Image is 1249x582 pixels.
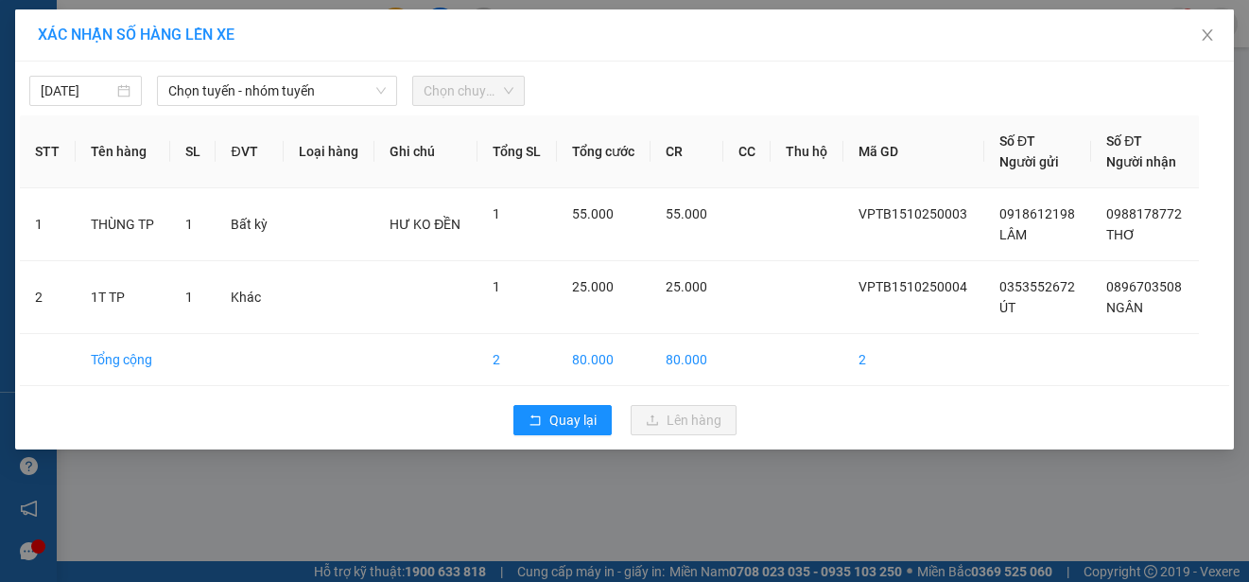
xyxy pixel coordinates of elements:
span: Chọn tuyến - nhóm tuyến [168,77,386,105]
td: 1 [20,188,76,261]
th: Tổng SL [477,115,557,188]
th: Tổng cước [557,115,651,188]
span: Chọn chuyến [424,77,513,105]
span: 01 Võ Văn Truyện, KP.1, Phường 2 [149,57,260,80]
span: VPTB1510250003 [859,206,967,221]
span: 0988178772 [1106,206,1182,221]
th: CC [723,115,772,188]
td: Bất kỳ [216,188,284,261]
td: 1T TP [76,261,170,334]
th: STT [20,115,76,188]
th: Tên hàng [76,115,170,188]
span: Quay lại [549,410,597,431]
span: VPTB1510250004 [859,279,967,294]
td: THÙNG TP [76,188,170,261]
span: THƠ [1106,227,1136,242]
span: 55.000 [572,206,614,221]
td: 2 [20,261,76,334]
th: ĐVT [216,115,284,188]
th: CR [651,115,723,188]
button: Close [1181,9,1234,62]
span: Người nhận [1106,154,1176,169]
th: SL [170,115,217,188]
span: Số ĐT [1106,133,1142,149]
span: ÚT [999,300,1015,315]
span: HƯ KO ĐỀN [390,217,460,232]
span: 1 [493,206,500,221]
input: 15/10/2025 [41,80,113,101]
span: XÁC NHẬN SỐ HÀNG LÊN XE [38,26,234,44]
td: 80.000 [557,334,651,386]
th: Mã GD [843,115,984,188]
span: rollback [529,414,542,429]
span: down [375,85,387,97]
span: VPTB1510250004 [95,120,199,134]
th: Loại hàng [284,115,374,188]
span: [PERSON_NAME]: [6,122,198,133]
span: NGÂN [1106,300,1143,315]
span: In ngày: [6,137,115,149]
button: rollbackQuay lại [513,405,612,435]
span: ----------------------------------------- [51,102,232,117]
span: 0918612198 [999,206,1075,221]
span: 07:46:24 [DATE] [42,137,115,149]
span: Hotline: 19001152 [149,84,232,96]
span: 0353552672 [999,279,1075,294]
span: 1 [185,217,193,232]
span: LÂM [999,227,1027,242]
img: logo [7,11,91,95]
span: 1 [185,290,193,305]
th: Ghi chú [374,115,477,188]
td: Khác [216,261,284,334]
td: 2 [477,334,557,386]
span: Bến xe [GEOGRAPHIC_DATA] [149,30,254,54]
strong: ĐỒNG PHƯỚC [149,10,259,26]
span: 55.000 [666,206,707,221]
span: 0896703508 [1106,279,1182,294]
td: Tổng cộng [76,334,170,386]
span: Người gửi [999,154,1059,169]
span: 1 [493,279,500,294]
span: 25.000 [572,279,614,294]
span: 25.000 [666,279,707,294]
td: 80.000 [651,334,723,386]
button: uploadLên hàng [631,405,737,435]
th: Thu hộ [771,115,843,188]
span: close [1200,27,1215,43]
td: 2 [843,334,984,386]
span: Số ĐT [999,133,1035,149]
